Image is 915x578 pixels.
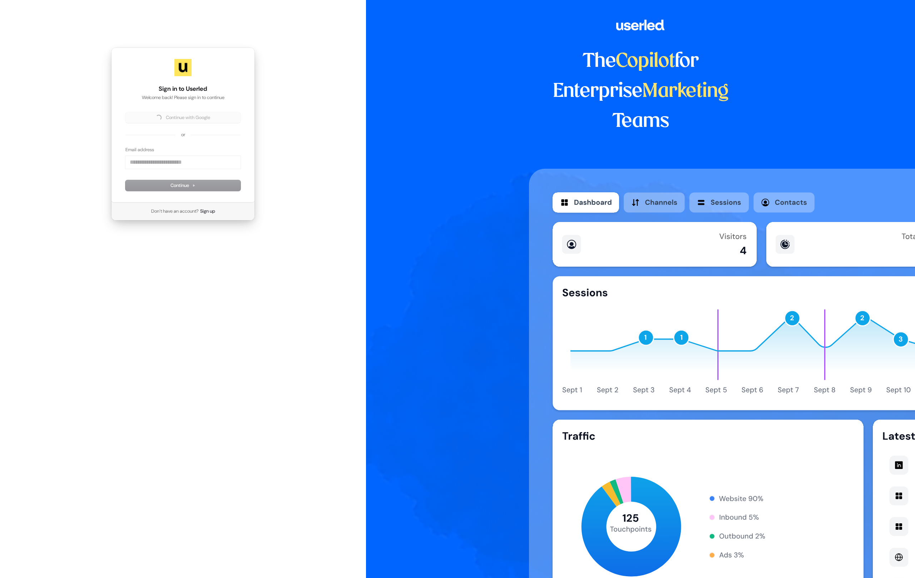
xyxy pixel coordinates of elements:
[125,94,241,101] p: Welcome back! Please sign in to continue
[181,132,185,138] p: or
[125,85,241,93] h1: Sign in to Userled
[200,208,215,214] a: Sign up
[616,52,675,71] span: Copilot
[529,46,752,137] h1: The for Enterprise Teams
[151,208,199,214] span: Don’t have an account?
[174,59,192,76] img: Userled
[642,82,729,101] span: Marketing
